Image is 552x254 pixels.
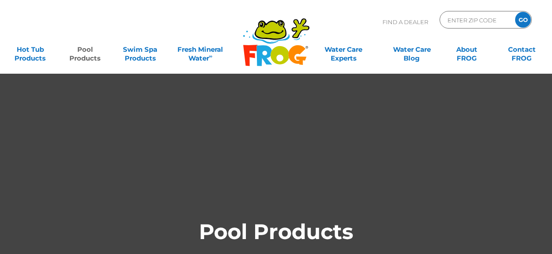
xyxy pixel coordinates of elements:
input: GO [515,12,531,28]
a: PoolProducts [64,41,106,58]
a: Water CareBlog [390,41,433,58]
a: ContactFROG [501,41,543,58]
a: Water CareExperts [309,41,378,58]
a: Swim SpaProducts [119,41,161,58]
p: Find A Dealer [382,11,428,33]
a: Hot TubProducts [9,41,51,58]
a: Fresh MineralWater∞ [174,41,227,58]
sup: ∞ [209,53,213,59]
input: Zip Code Form [447,14,506,26]
a: AboutFROG [445,41,488,58]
